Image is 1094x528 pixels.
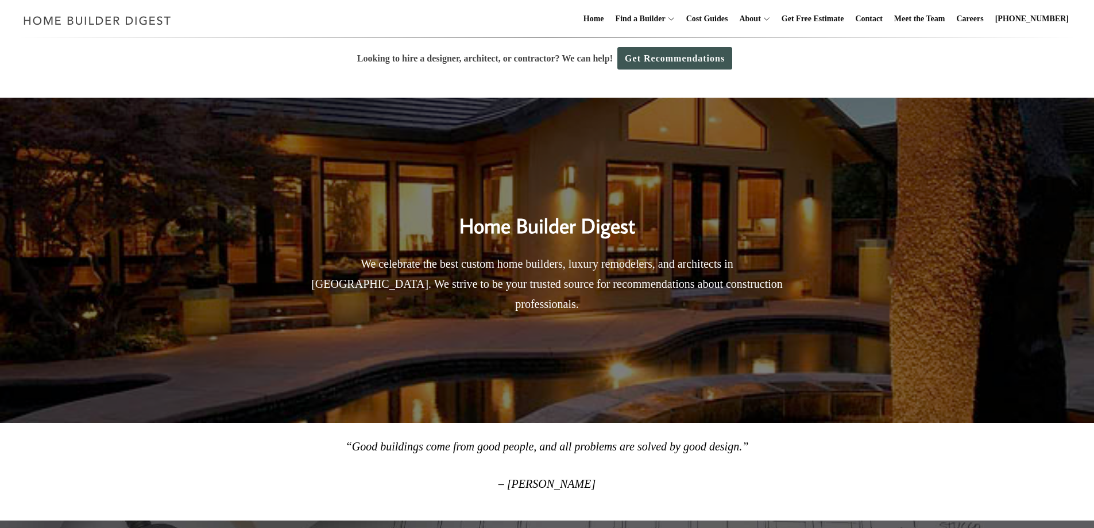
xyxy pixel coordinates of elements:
[346,440,749,453] em: “Good buildings come from good people, and all problems are solved by good design.”
[303,190,791,241] h2: Home Builder Digest
[498,477,596,490] em: – [PERSON_NAME]
[952,1,988,37] a: Careers
[777,1,849,37] a: Get Free Estimate
[579,1,609,37] a: Home
[617,47,732,70] a: Get Recommendations
[611,1,666,37] a: Find a Builder
[682,1,733,37] a: Cost Guides
[991,1,1073,37] a: [PHONE_NUMBER]
[18,9,176,32] img: Home Builder Digest
[303,254,791,314] p: We celebrate the best custom home builders, luxury remodelers, and architects in [GEOGRAPHIC_DATA...
[851,1,887,37] a: Contact
[890,1,950,37] a: Meet the Team
[735,1,760,37] a: About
